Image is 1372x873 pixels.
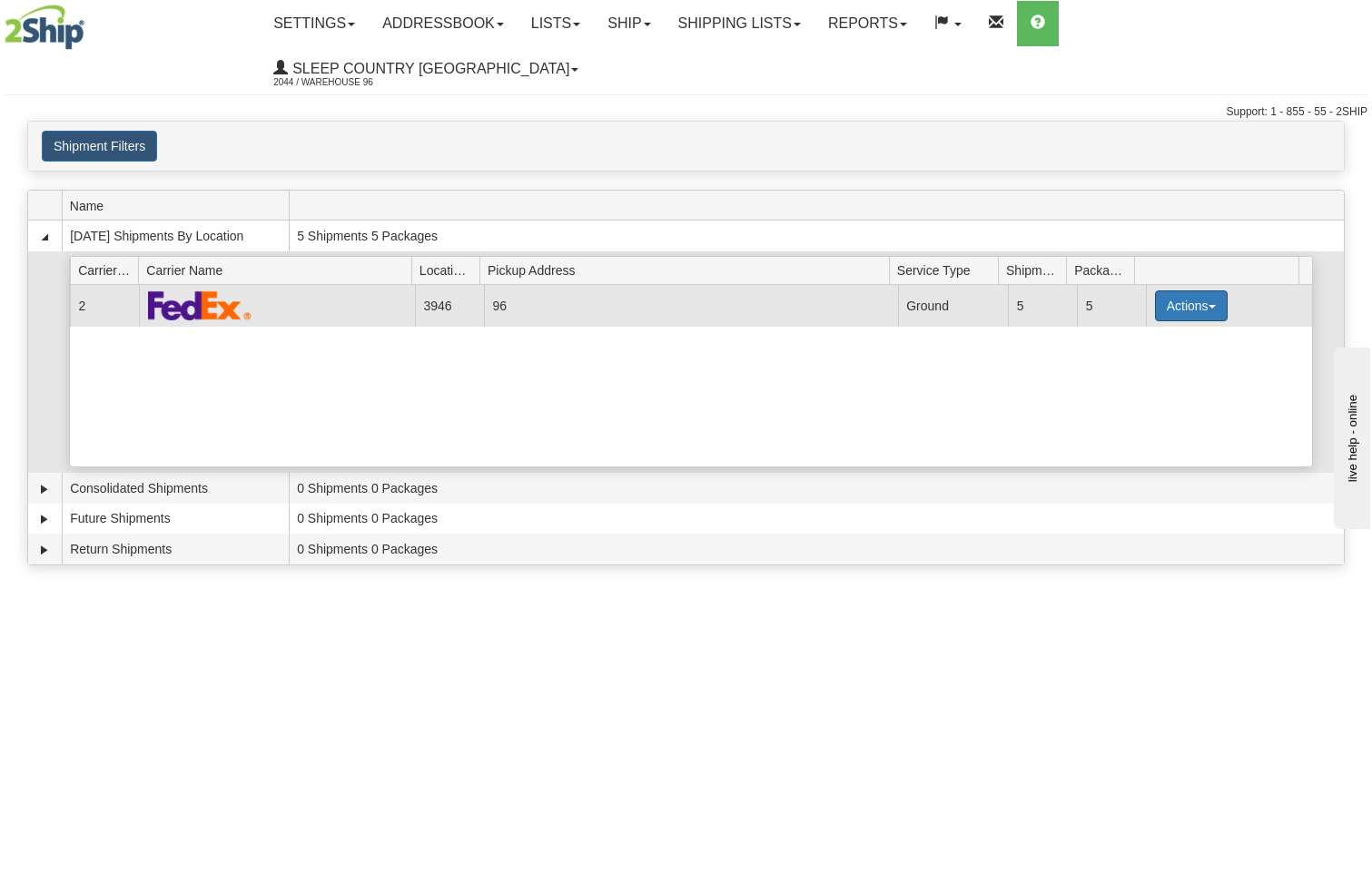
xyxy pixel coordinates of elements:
[146,256,411,284] span: Carrier Name
[62,534,289,564] td: Return Shipments
[1008,285,1077,326] td: 5
[665,1,814,46] a: Shipping lists
[5,104,1367,120] div: Support: 1 - 855 - 55 - 2SHIP
[289,504,1344,535] td: 0 Shipments 0 Packages
[1330,344,1370,529] iframe: chat widget
[814,1,921,46] a: Reports
[260,46,592,92] a: Sleep Country [GEOGRAPHIC_DATA] 2044 / Warehouse 96
[70,191,289,220] span: Name
[14,15,168,29] div: live help - online
[1006,256,1067,284] span: Shipments
[594,1,664,46] a: Ship
[369,1,518,46] a: Addressbook
[419,256,480,284] span: Location Id
[78,256,139,284] span: Carrier Id
[415,285,484,326] td: 3946
[35,480,54,498] a: Expand
[35,228,54,246] a: Collapse
[484,285,898,326] td: 96
[289,534,1344,564] td: 0 Shipments 0 Packages
[260,1,369,46] a: Settings
[1074,256,1135,284] span: Packages
[518,1,594,46] a: Lists
[70,285,139,326] td: 2
[289,221,1344,251] td: 5 Shipments 5 Packages
[35,510,54,528] a: Expand
[1077,285,1146,326] td: 5
[288,61,569,76] span: Sleep Country [GEOGRAPHIC_DATA]
[42,131,157,162] button: Shipment Filters
[273,74,410,92] span: 2044 / Warehouse 96
[148,290,252,320] img: FedEx Express®
[898,285,1009,326] td: Ground
[62,221,289,251] td: [DATE] Shipments By Location
[1155,290,1228,321] button: Actions
[5,5,84,50] img: logo2044.jpg
[35,541,54,559] a: Expand
[62,473,289,504] td: Consolidated Shipments
[62,504,289,535] td: Future Shipments
[897,256,999,284] span: Service Type
[488,256,889,284] span: Pickup Address
[289,473,1344,504] td: 0 Shipments 0 Packages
